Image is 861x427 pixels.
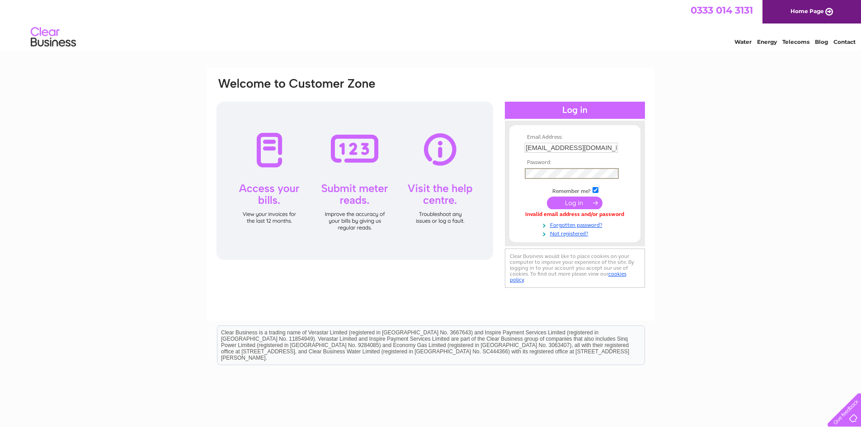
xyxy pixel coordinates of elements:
div: Clear Business would like to place cookies on your computer to improve your experience of the sit... [505,249,645,288]
a: Contact [833,38,856,45]
a: 0333 014 3131 [691,5,753,16]
div: Invalid email address and/or password [525,211,625,218]
input: Submit [547,197,602,209]
a: Telecoms [782,38,809,45]
a: Blog [815,38,828,45]
img: logo.png [30,23,76,51]
td: Remember me? [522,186,627,195]
th: Email Address: [522,134,627,141]
th: Password: [522,160,627,166]
a: cookies policy [510,271,626,283]
a: Energy [757,38,777,45]
div: Clear Business is a trading name of Verastar Limited (registered in [GEOGRAPHIC_DATA] No. 3667643... [217,5,645,44]
a: Water [734,38,752,45]
a: Forgotten password? [525,220,627,229]
a: Not registered? [525,229,627,237]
